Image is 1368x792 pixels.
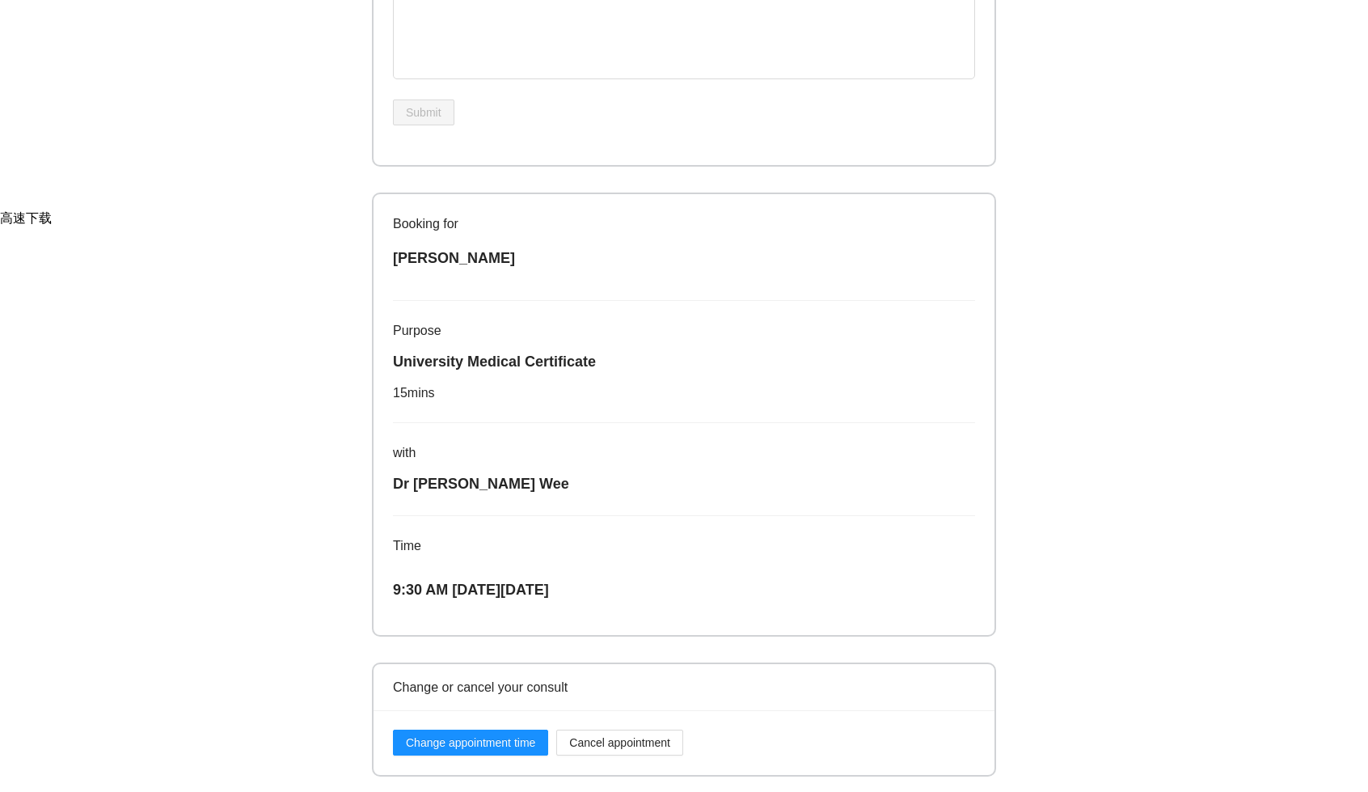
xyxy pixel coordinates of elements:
[393,536,975,556] p: Time
[393,664,975,710] div: Change or cancel your consult
[406,734,535,752] span: Change appointment time
[393,383,975,403] div: 15 mins
[393,100,454,125] button: Submit
[393,472,975,495] div: Dr [PERSON_NAME] Wee
[393,320,975,341] div: Purpose
[393,730,548,756] button: Change appointment time
[393,578,975,601] p: 9:30 AM [DATE][DATE]
[393,350,975,373] div: University Medical Certificate
[569,734,670,752] span: Cancel appointment
[393,214,975,234] p: Booking for
[393,247,975,269] div: [PERSON_NAME]
[393,443,975,463] div: with
[556,730,683,756] button: Cancel appointment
